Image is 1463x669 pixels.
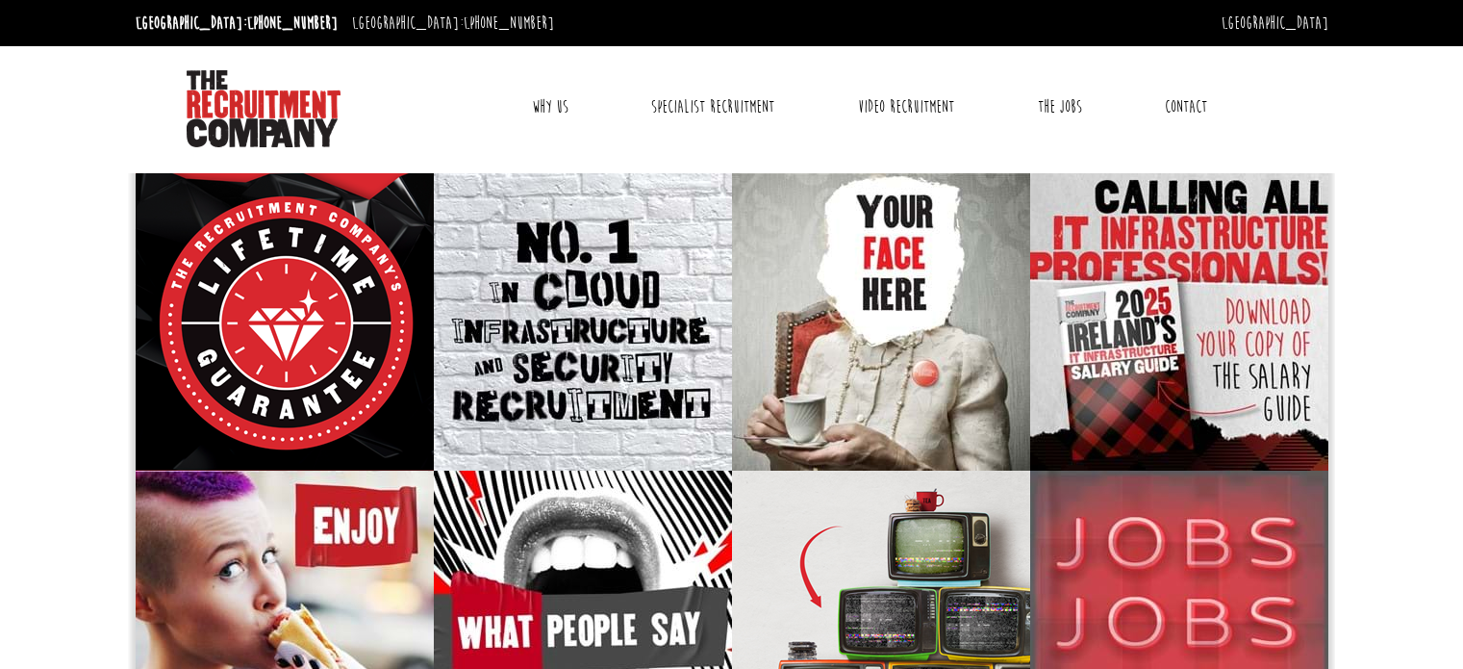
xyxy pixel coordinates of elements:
a: The Jobs [1023,83,1097,131]
a: Contact [1150,83,1222,131]
img: The Recruitment Company [187,70,341,147]
li: [GEOGRAPHIC_DATA]: [131,8,342,39]
a: Video Recruitment [844,83,969,131]
a: [GEOGRAPHIC_DATA] [1222,13,1328,34]
a: [PHONE_NUMBER] [247,13,338,34]
li: [GEOGRAPHIC_DATA]: [347,8,559,39]
a: Specialist Recruitment [637,83,789,131]
a: Why Us [517,83,583,131]
a: [PHONE_NUMBER] [464,13,554,34]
